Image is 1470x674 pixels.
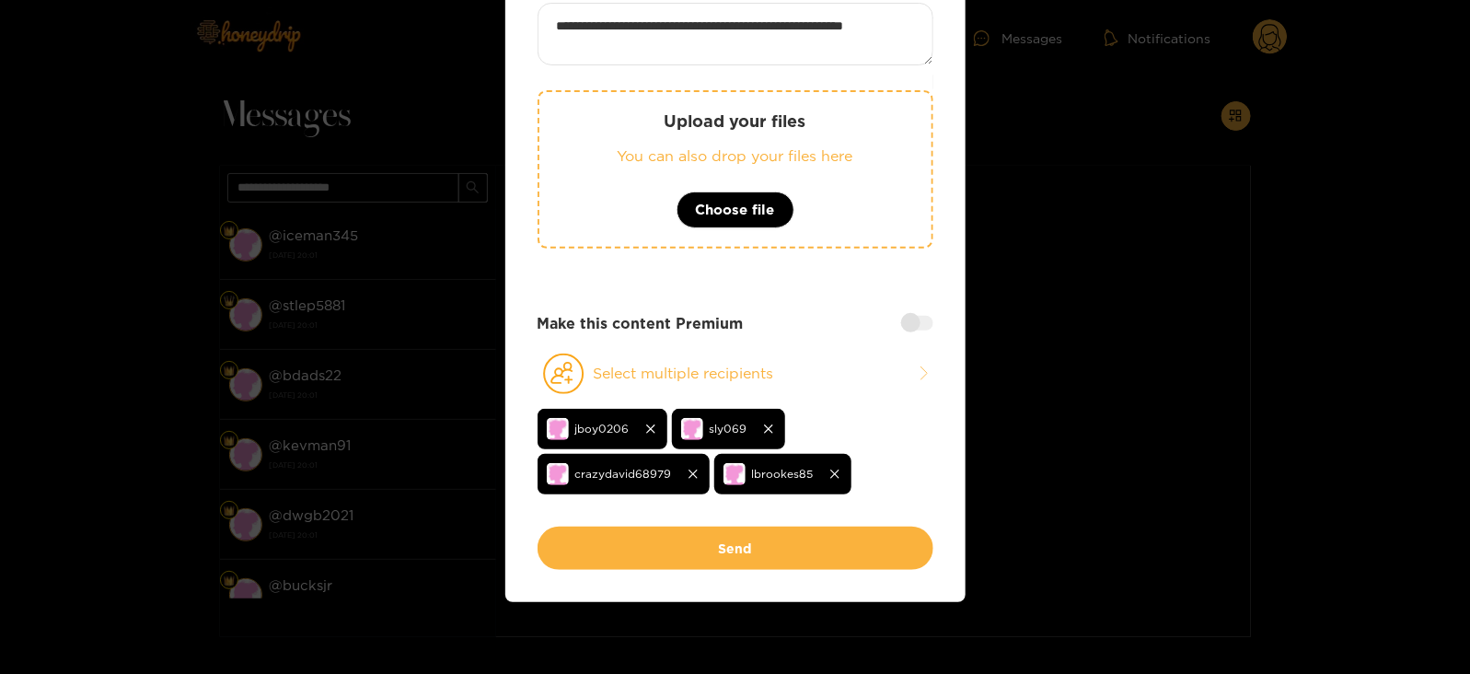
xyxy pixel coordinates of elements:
[538,313,744,334] strong: Make this content Premium
[576,145,895,167] p: You can also drop your files here
[538,527,933,570] button: Send
[710,418,747,439] span: sly069
[575,418,630,439] span: jboy0206
[547,418,569,440] img: no-avatar.png
[576,110,895,132] p: Upload your files
[752,463,814,484] span: lbrookes85
[723,463,746,485] img: no-avatar.png
[681,418,703,440] img: no-avatar.png
[696,199,775,221] span: Choose file
[677,192,794,228] button: Choose file
[575,463,672,484] span: crazydavid68979
[538,353,933,395] button: Select multiple recipients
[547,463,569,485] img: no-avatar.png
